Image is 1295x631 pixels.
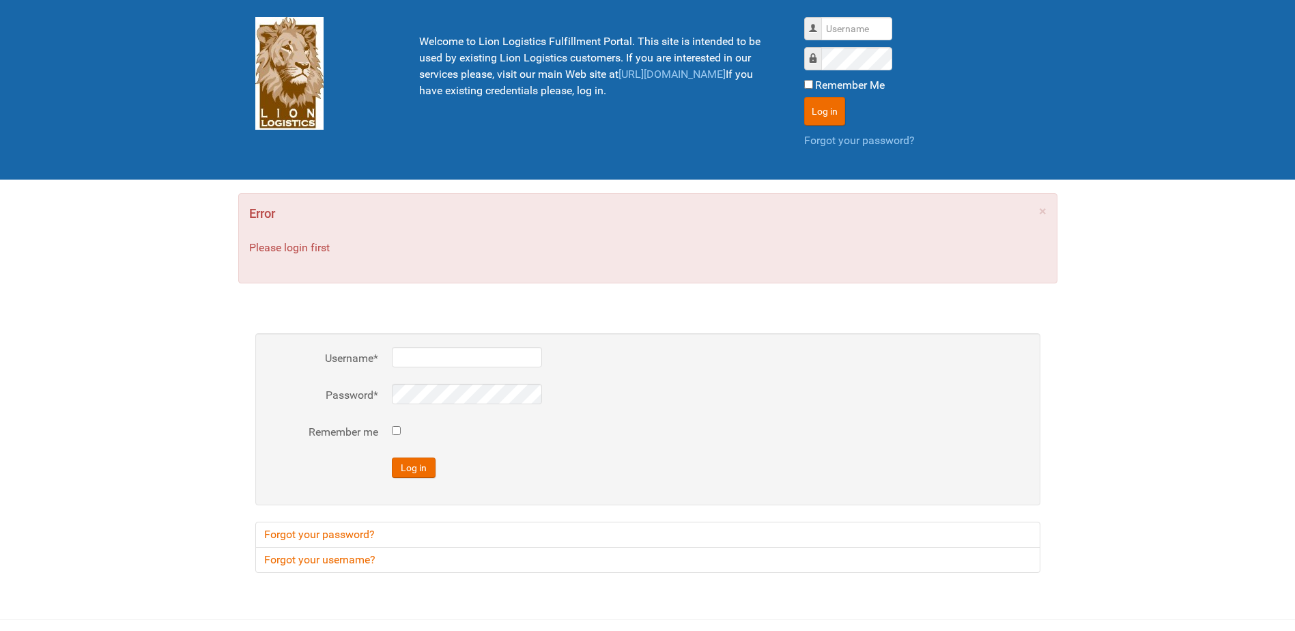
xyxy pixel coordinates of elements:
[818,51,819,52] label: Password
[249,240,1047,256] p: Please login first
[392,458,436,478] button: Log in
[618,68,726,81] a: [URL][DOMAIN_NAME]
[804,134,915,147] a: Forgot your password?
[269,387,378,404] label: Password
[804,97,845,126] button: Log in
[249,204,1047,223] h4: Error
[818,21,819,22] label: Username
[255,547,1040,573] a: Forgot your username?
[1039,204,1047,218] a: ×
[255,66,324,79] a: Lion Logistics
[419,33,770,99] p: Welcome to Lion Logistics Fulfillment Portal. This site is intended to be used by existing Lion L...
[255,522,1040,548] a: Forgot your password?
[255,17,324,130] img: Lion Logistics
[269,350,378,367] label: Username
[815,77,885,94] label: Remember Me
[269,424,378,440] label: Remember me
[821,17,892,40] input: Username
